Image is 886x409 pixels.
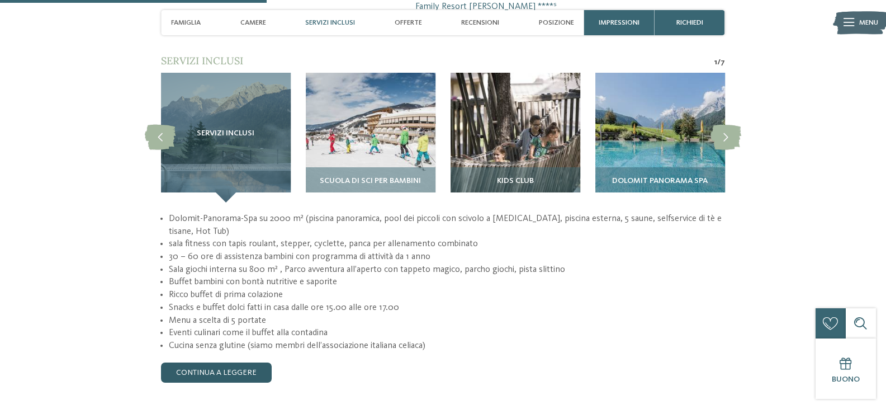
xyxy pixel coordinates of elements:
[161,54,243,67] span: Servizi inclusi
[320,177,421,186] span: Scuola di sci per bambini
[714,57,717,68] span: 1
[599,18,639,27] span: Impressioni
[169,327,725,340] li: Eventi culinari come il buffet alla contadina
[169,302,725,314] li: Snacks e buffet dolci fatti in casa dalle ore 15.00 alle ore 17.00
[832,375,860,383] span: Buono
[461,18,499,27] span: Recensioni
[539,18,574,27] span: Posizione
[169,238,725,251] li: sala fitness con tapis roulant, stepper, cyclette, panca per allenamento combinato
[717,57,721,68] span: /
[595,73,725,203] img: Il nostro family hotel a Sesto, il vostro rifugio sulle Dolomiti.
[721,57,725,68] span: 7
[197,129,254,138] span: Servizi inclusi
[169,276,725,289] li: Buffet bambini con bontà nutritive e saporite
[306,73,435,203] img: Il nostro family hotel a Sesto, il vostro rifugio sulle Dolomiti.
[497,177,534,186] span: Kids Club
[395,18,422,27] span: Offerte
[676,18,703,27] span: richiedi
[816,339,876,399] a: Buono
[169,340,725,352] li: Cucina senza glutine (siamo membri dell’associazione italiana celiaca)
[169,289,725,302] li: Ricco buffet di prima colazione
[169,264,725,276] li: Sala giochi interna su 800 m² , Parco avventura all’aperto con tappeto magico, parcho giochi, pis...
[161,363,272,383] a: continua a leggere
[612,177,708,186] span: Dolomit Panorama SPA
[305,18,355,27] span: Servizi inclusi
[451,73,580,203] img: Il nostro family hotel a Sesto, il vostro rifugio sulle Dolomiti.
[240,18,266,27] span: Camere
[169,251,725,264] li: 30 – 60 ore di assistenza bambini con programma di attività da 1 anno
[169,314,725,327] li: Menu a scelta di 5 portate
[169,213,725,238] li: Dolomit-Panorama-Spa su 2000 m² (piscina panoramica, pool dei piccoli con scivolo a [MEDICAL_DATA...
[415,1,724,13] span: Family Resort [PERSON_NAME] ****ˢ
[171,18,201,27] span: Famiglia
